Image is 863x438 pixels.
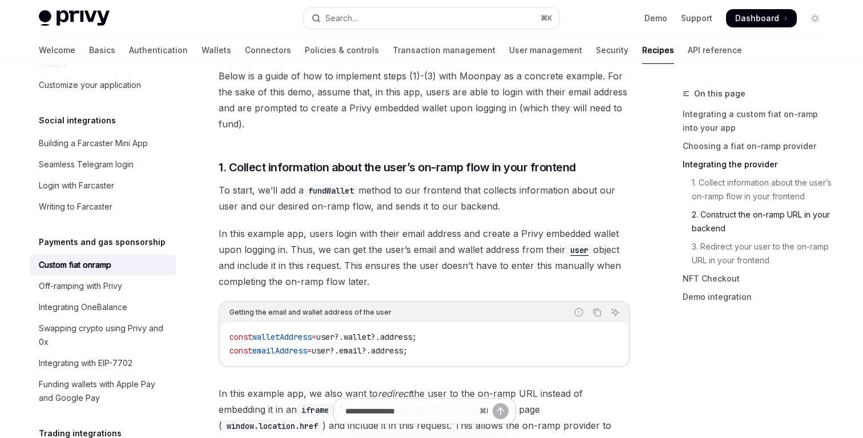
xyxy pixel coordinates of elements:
a: Customize your application [30,75,176,95]
span: To start, we’ll add a method to our frontend that collects information about our user and our des... [219,182,630,214]
a: Basics [89,37,115,64]
span: emailAddress [252,345,307,356]
span: walletAddress [252,332,312,342]
a: Seamless Telegram login [30,154,176,175]
a: Login with Farcaster [30,175,176,196]
span: 1. Collect information about the user’s on-ramp flow in your frontend [219,159,576,175]
a: Choosing a fiat on-ramp provider [683,137,833,155]
a: Integrating with EIP-7702 [30,353,176,373]
span: address [380,332,412,342]
a: Wallets [201,37,231,64]
button: Copy the contents from the code block [590,305,604,320]
span: ?. [362,345,371,356]
span: wallet [344,332,371,342]
a: Authentication [129,37,188,64]
a: Integrating OneBalance [30,297,176,318]
span: ?. [371,332,380,342]
div: Building a Farcaster Mini App [39,136,148,150]
a: user [566,244,593,255]
a: Swapping crypto using Privy and 0x [30,318,176,352]
a: Demo integration [683,288,833,306]
a: API reference [688,37,742,64]
span: Dashboard [735,13,779,24]
span: ; [403,345,408,356]
a: User management [509,37,582,64]
button: Toggle dark mode [806,9,824,27]
h5: Payments and gas sponsorship [39,235,166,249]
h5: Social integrations [39,114,116,127]
span: address [371,345,403,356]
a: Custom fiat onramp [30,255,176,275]
em: redirect [378,388,411,399]
code: fundWallet [304,184,358,197]
a: Support [681,13,712,24]
a: Off-ramping with Privy [30,276,176,296]
span: = [307,345,312,356]
span: const [229,345,252,356]
a: 2. Construct the on-ramp URL in your backend [683,206,833,238]
div: Writing to Farcaster [39,200,112,214]
button: Ask AI [608,305,623,320]
span: In this example app, users login with their email address and create a Privy embedded wallet upon... [219,226,630,290]
span: = [312,332,316,342]
a: Recipes [642,37,674,64]
img: light logo [39,10,110,26]
span: On this page [694,87,745,101]
button: Open search [304,8,559,29]
span: email [339,345,362,356]
a: Integrating a custom fiat on-ramp into your app [683,105,833,137]
a: Funding wallets with Apple Pay and Google Pay [30,374,176,408]
div: Integrating OneBalance [39,300,127,314]
input: Ask a question... [345,399,475,424]
a: Integrating the provider [683,155,833,174]
div: Swapping crypto using Privy and 0x [39,322,169,349]
button: Report incorrect code [571,305,586,320]
div: Off-ramping with Privy [39,279,122,293]
div: Customize your application [39,78,141,92]
button: Send message [493,403,509,419]
span: ?. [330,345,339,356]
a: Security [596,37,628,64]
div: Custom fiat onramp [39,258,111,272]
a: NFT Checkout [683,270,833,288]
a: Connectors [245,37,291,64]
a: Policies & controls [305,37,379,64]
code: user [566,244,593,256]
div: Getting the email and wallet address of the user [229,305,392,320]
span: ; [412,332,417,342]
a: Welcome [39,37,75,64]
span: ⌘ K [541,14,553,23]
div: Login with Farcaster [39,179,114,192]
a: 1. Collect information about the user’s on-ramp flow in your frontend [683,174,833,206]
span: const [229,332,252,342]
div: Search... [325,11,357,25]
span: ?. [334,332,344,342]
a: Demo [644,13,667,24]
div: Integrating with EIP-7702 [39,356,132,370]
a: Dashboard [726,9,797,27]
div: Seamless Telegram login [39,158,134,171]
span: user [316,332,334,342]
a: Writing to Farcaster [30,196,176,217]
div: Funding wallets with Apple Pay and Google Pay [39,377,169,405]
a: Transaction management [393,37,495,64]
a: Building a Farcaster Mini App [30,133,176,154]
span: user [312,345,330,356]
span: Below is a guide of how to implement steps (1)-(3) with Moonpay as a concrete example. For the sa... [219,68,630,132]
a: 3. Redirect your user to the on-ramp URL in your frontend [683,238,833,270]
